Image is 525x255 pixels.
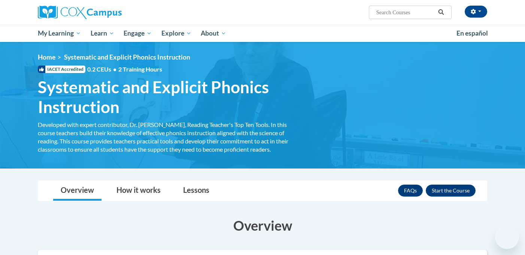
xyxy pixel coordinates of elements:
img: Cox Campus [38,6,122,19]
a: Engage [119,25,157,42]
a: Overview [53,181,101,201]
div: Main menu [27,25,498,42]
span: En español [456,29,488,37]
div: Developed with expert contributor, Dr. [PERSON_NAME], Reading Teacher's Top Ten Tools. In this co... [38,121,296,154]
a: How it works [109,181,168,201]
span: Learn [91,29,114,38]
a: Learn [86,25,119,42]
a: My Learning [33,25,86,42]
a: Explore [157,25,196,42]
a: About [196,25,231,42]
a: En español [452,25,493,41]
span: Engage [124,29,152,38]
button: Account Settings [465,6,487,18]
span: IACET Accredited [38,66,85,73]
input: Search Courses [376,8,436,17]
h3: Overview [38,216,487,235]
button: Enroll [426,185,476,197]
a: Lessons [176,181,217,201]
span: 2 Training Hours [118,66,162,73]
button: Search [436,8,447,17]
iframe: Button to launch messaging window [495,225,519,249]
span: Explore [161,29,191,38]
span: • [113,66,116,73]
span: My Learning [38,29,81,38]
a: Home [38,53,55,61]
a: Cox Campus [38,6,180,19]
a: FAQs [398,185,423,197]
span: 0.2 CEUs [87,65,162,73]
span: Systematic and Explicit Phonics Instruction [38,77,296,117]
span: Systematic and Explicit Phonics Instruction [64,53,190,61]
span: About [201,29,226,38]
